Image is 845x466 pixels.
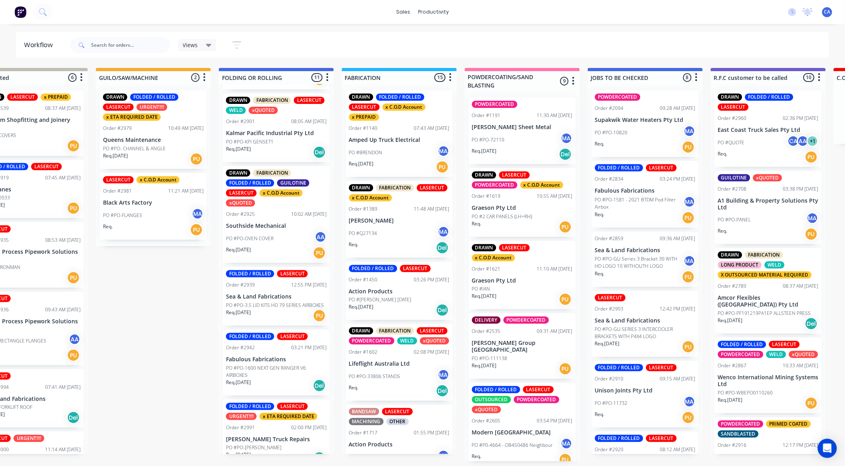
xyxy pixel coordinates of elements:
[472,417,501,424] div: Order #2605
[805,151,818,163] div: PU
[14,6,26,18] img: Factory
[137,104,167,111] div: URGENT!!!!
[400,265,431,272] div: LASERCUT
[595,411,605,418] p: Req.
[472,265,501,273] div: Order #1621
[41,94,71,101] div: x PREPAID
[349,94,373,101] div: DRAWN
[559,293,572,306] div: PU
[499,171,530,179] div: LASERCUT
[504,317,549,324] div: POWDERCOATED
[226,293,327,300] p: Sea & Land Fabrications
[417,184,448,191] div: LASERCUT
[592,90,699,157] div: POWDERCOATEDOrder #209409:28 AM [DATE]Supakwik Water Heaters Pty LtdPO #PO-10820MAReq.PU
[346,181,453,258] div: DRAWNFABRICATIONLASERCUTx C.O.D AccountOrder #138911:48 AM [DATE][PERSON_NAME]PO #Q27134MAReq.Del
[349,217,450,224] p: [PERSON_NAME]
[595,305,624,313] div: Order #2903
[472,396,511,403] div: OUTSOURCED
[226,97,250,104] div: DRAWN
[349,418,384,425] div: MACHINING
[349,276,378,283] div: Order #1450
[291,118,327,125] div: 08:05 AM [DATE]
[715,248,822,334] div: DRAWNFABRICATIONLONG PRODUCTWELDX OUTSOURCED MATERIAL REQUIREDOrder #278908:37 AM [DATE]Amcor Fle...
[226,344,255,351] div: Order #2942
[595,175,624,183] div: Order #2834
[472,285,490,293] p: PO #IAN
[718,174,750,181] div: GUILOTINE
[718,420,764,428] div: POWDERCOATED
[595,117,696,123] p: Supakwik Water Heaters Pty Ltd
[718,374,819,388] p: Wenco International Mining Systems Ltd
[349,408,379,415] div: BANDSAW
[682,141,695,153] div: PU
[592,291,699,357] div: LASERCUTOrder #290312:42 PM [DATE]Sea & Land FabricationsPO #PO-GU SERIES 3 INTERCOOLER BRACKETS ...
[45,174,81,181] div: 07:45 AM [DATE]
[223,330,330,396] div: FOLDED / ROLLEDLASERCUTOrder #294203:21 PM [DATE]Fabulous FabricationsPO #PO-1600 NEXT GEN RANGER...
[472,124,573,131] p: [PERSON_NAME] Sheet Metal
[559,148,572,161] div: Del
[595,387,696,394] p: Unison Joints Pty Ltd
[783,115,819,122] div: 02:36 PM [DATE]
[472,362,497,369] p: Req. [DATE]
[753,174,782,181] div: xQUOTED
[349,241,359,248] p: Req.
[537,112,573,119] div: 11:30 AM [DATE]
[559,221,572,233] div: PU
[226,424,255,431] div: Order #2991
[226,211,255,218] div: Order #2925
[499,244,530,251] div: LASERCUT
[103,223,113,230] p: Req.
[682,211,695,224] div: PU
[646,164,677,171] div: LASERCUT
[514,396,559,403] div: POWDERCOATED
[718,127,819,133] p: East Coast Truck Sales Pty Ltd
[436,161,449,173] div: PU
[595,196,684,211] p: PO #PO-1581 - 2021 BTDM Pod Filter Airbox
[226,379,251,386] p: Req. [DATE]
[382,408,413,415] div: LASERCUT
[472,293,497,300] p: Req. [DATE]
[45,237,81,244] div: 08:53 AM [DATE]
[537,265,573,273] div: 11:10 AM [DATE]
[31,163,62,170] div: LASERCUT
[718,104,749,111] div: LASERCUT
[226,246,251,253] p: Req. [DATE]
[718,94,742,101] div: DRAWN
[595,140,605,147] p: Req.
[192,208,204,220] div: MA
[226,413,257,420] div: URGENT!!!!
[592,232,699,287] div: Order #285909:36 AM [DATE]Sea & Land FabricationsPO #PO-GU Series 3 Bracket 30 WITH HD LOGO 10 WI...
[472,355,508,362] p: PO #PO-111138
[103,137,204,143] p: Queens Maintenance
[660,375,696,382] div: 09:15 AM [DATE]
[349,373,401,380] p: PO #PO-33806 STANDS
[226,145,251,153] p: Req. [DATE]
[376,94,424,101] div: FOLDED / ROLLED
[595,294,626,301] div: LASERCUT
[103,176,134,183] div: LASERCUT
[783,283,819,290] div: 08:37 AM [DATE]
[414,205,450,213] div: 11:48 AM [DATE]
[595,105,624,112] div: Order #2094
[715,90,822,167] div: DRAWNFOLDED / ROLLEDLASERCUTOrder #296002:36 PM [DATE]East Coast Truck Sales Pty LtdPO #QUOTECAAA...
[103,114,161,121] div: x ETA REQUIRED DATE
[417,327,448,335] div: LASERCUT
[45,384,81,391] div: 07:41 AM [DATE]
[397,337,417,345] div: WELD
[226,130,327,137] p: Kalmar Pacific Industrial Pty Ltd
[718,261,762,269] div: LONG PRODUCT
[349,303,374,311] p: Req. [DATE]
[349,194,392,201] div: x C.O.D Account
[414,125,450,132] div: 07:43 AM [DATE]
[103,94,127,101] div: DRAWN
[682,411,695,424] div: PU
[346,262,453,321] div: FOLDED / ROLLEDLASERCUTOrder #145003:26 PM [DATE]Action ProductsPO #[PERSON_NAME] [DATE]Req.[DATE...
[226,235,274,242] p: PO #PO-OVEN COVER
[559,362,572,375] div: PU
[472,277,573,284] p: Graeson Pty Ltd
[595,211,605,218] p: Req.
[45,105,81,112] div: 08:37 AM [DATE]
[383,104,426,111] div: x C.O.D Account
[67,139,80,152] div: PU
[805,397,818,410] div: PU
